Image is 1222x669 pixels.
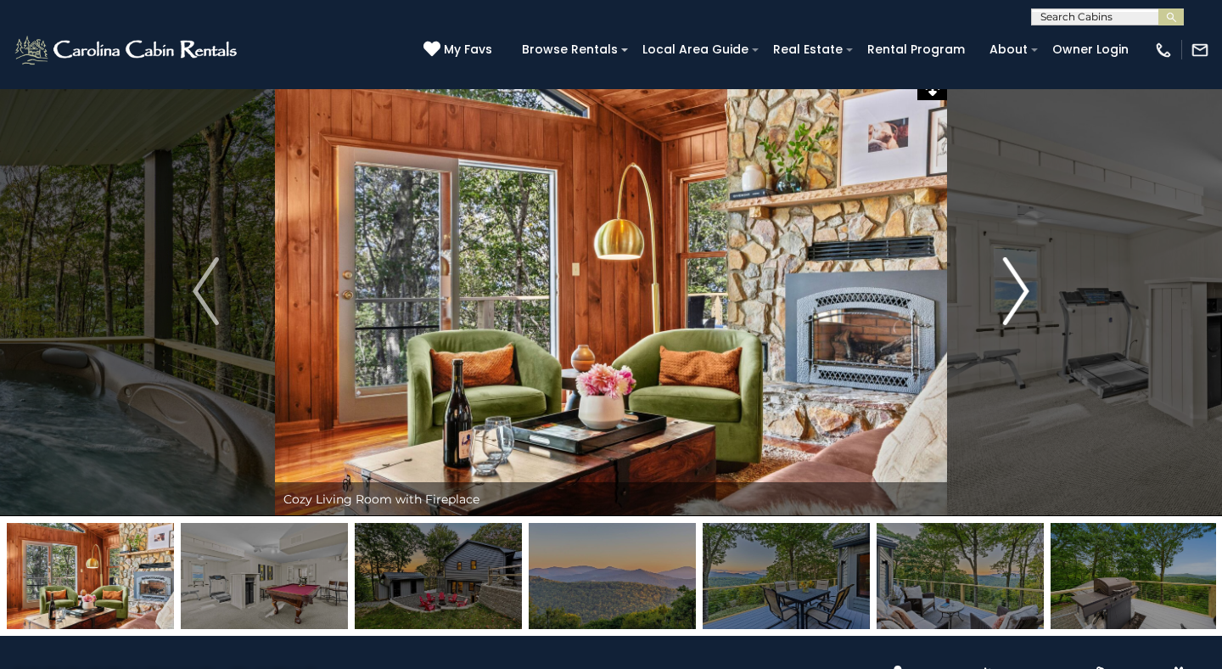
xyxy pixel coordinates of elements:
div: Cozy Living Room with Fireplace [275,482,947,516]
a: Real Estate [765,37,851,63]
img: 169730698 [703,523,870,629]
img: 169730697 [877,523,1044,629]
a: Local Area Guide [634,37,757,63]
img: arrow [1003,257,1029,325]
img: 169099642 [1051,523,1218,629]
a: About [981,37,1036,63]
img: 169730687 [529,523,696,629]
img: phone-regular-white.png [1154,41,1173,59]
img: White-1-2.png [13,33,242,67]
img: mail-regular-white.png [1191,41,1209,59]
a: Rental Program [859,37,973,63]
span: My Favs [444,41,492,59]
button: Previous [137,66,275,516]
img: 169730693 [355,523,522,629]
img: 169730705 [7,523,174,629]
a: Browse Rentals [513,37,626,63]
a: Owner Login [1044,37,1137,63]
button: Next [947,66,1085,516]
img: 169730731 [181,523,348,629]
img: arrow [193,257,218,325]
a: My Favs [423,41,496,59]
